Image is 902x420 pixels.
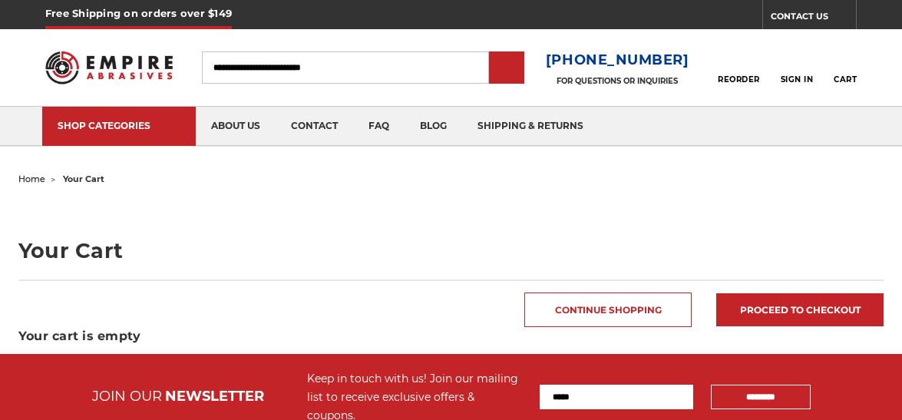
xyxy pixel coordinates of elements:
[781,74,814,84] span: Sign In
[462,107,599,146] a: shipping & returns
[834,74,857,84] span: Cart
[276,107,353,146] a: contact
[63,174,104,184] span: your cart
[58,120,180,131] div: SHOP CATEGORIES
[92,388,162,405] span: JOIN OUR
[546,49,689,71] a: [PHONE_NUMBER]
[834,51,857,84] a: Cart
[718,74,760,84] span: Reorder
[546,76,689,86] p: FOR QUESTIONS OR INQUIRIES
[45,43,173,93] img: Empire Abrasives
[18,327,884,346] h3: Your cart is empty
[353,107,405,146] a: faq
[196,107,276,146] a: about us
[524,293,692,327] a: Continue Shopping
[491,53,522,84] input: Submit
[405,107,462,146] a: blog
[771,8,856,29] a: CONTACT US
[18,174,45,184] a: home
[716,293,884,326] a: Proceed to checkout
[165,388,264,405] span: NEWSLETTER
[718,51,760,84] a: Reorder
[18,240,884,261] h1: Your Cart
